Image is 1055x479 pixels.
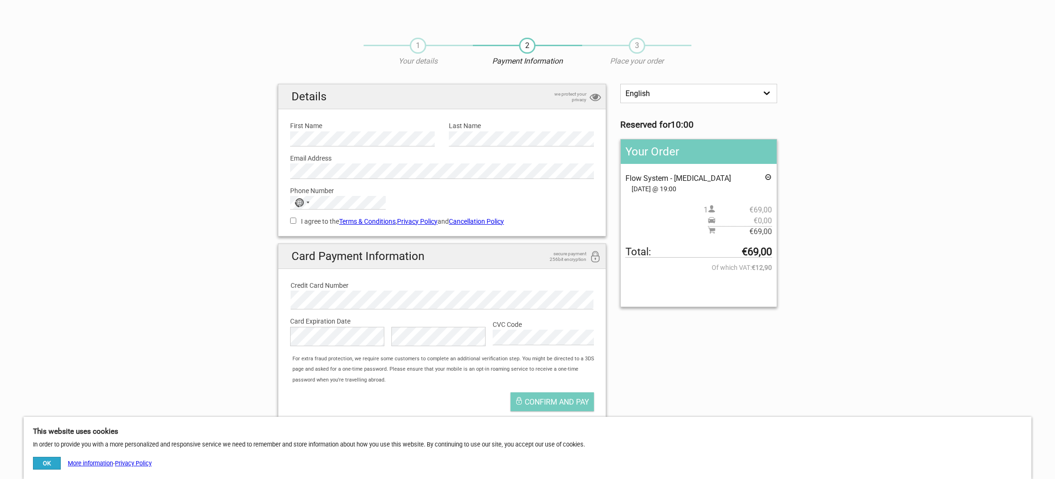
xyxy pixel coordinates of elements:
span: 1 [410,38,426,54]
div: For extra fraud protection, we require some customers to complete an additional verification step... [288,354,606,385]
span: Subtotal [708,226,772,237]
strong: €69,00 [742,247,772,257]
span: [DATE] @ 19:00 [625,184,772,194]
div: In order to provide you with a more personalized and responsive service we need to remember and s... [24,417,1031,479]
p: Your details [364,56,473,66]
span: Of which VAT: [625,262,772,273]
div: - [33,457,152,470]
button: Confirm and pay [511,392,594,411]
span: we protect your privacy [539,91,586,103]
label: CVC Code [493,319,594,330]
h2: Your Order [621,139,777,164]
h3: Reserved for [620,120,777,130]
a: Privacy Policy [115,460,152,467]
h5: This website uses cookies [33,426,1022,437]
a: Cancellation Policy [449,218,504,225]
span: secure payment 256bit encryption [539,251,586,262]
label: First Name [290,121,435,131]
span: Total to be paid [625,247,772,258]
a: More information [68,460,113,467]
span: 3 [629,38,645,54]
span: Flow System - [MEDICAL_DATA] [625,174,731,183]
a: Terms & Conditions [339,218,396,225]
span: Pickup price [708,216,772,226]
p: Place your order [582,56,691,66]
label: Credit Card Number [291,280,593,291]
span: €0,00 [715,216,772,226]
button: Selected country [291,196,314,209]
button: OK [33,457,61,470]
i: privacy protection [590,91,601,104]
label: Email Address [290,153,594,163]
strong: €12,90 [752,262,772,273]
strong: 10:00 [671,120,694,130]
p: Payment Information [473,56,582,66]
label: Card Expiration Date [290,316,594,326]
a: Privacy Policy [397,218,438,225]
span: 2 [519,38,536,54]
h2: Card Payment Information [278,244,606,269]
span: 1 person(s) [704,205,772,215]
h2: Details [278,84,606,109]
span: €69,00 [715,227,772,237]
i: 256bit encryption [590,251,601,264]
span: Confirm and pay [525,398,589,406]
label: I agree to the , and [290,216,594,227]
span: €69,00 [715,205,772,215]
label: Last Name [449,121,593,131]
label: Phone Number [290,186,594,196]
